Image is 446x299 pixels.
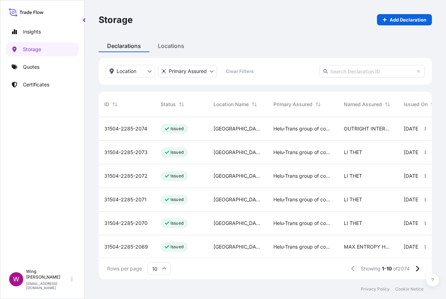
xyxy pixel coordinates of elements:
span: [DATE] [404,196,420,203]
span: MAX ENTROPY HOLDING LIMITED [344,243,392,250]
span: LI THET [344,172,362,179]
span: Showing [361,265,380,272]
span: [DATE] [404,149,420,156]
span: 31504-2285-2071 [104,196,147,203]
span: [GEOGRAPHIC_DATA] [213,125,262,132]
span: [GEOGRAPHIC_DATA] [213,196,262,203]
button: location Filter options [106,65,155,78]
span: [DATE] [404,172,420,179]
span: of 2074 [393,265,410,272]
span: [GEOGRAPHIC_DATA] [213,243,262,250]
a: Storage [6,42,79,56]
a: Cookie Notice [395,286,423,292]
button: Sort [383,100,392,109]
span: [GEOGRAPHIC_DATA] [213,172,262,179]
span: LI THET [344,220,362,227]
button: Sort [111,100,119,109]
p: Issued [171,244,184,250]
p: Issued [171,197,184,202]
p: Quotes [23,63,39,71]
span: 31504-2285-2070 [104,220,148,227]
p: Primary Assured [169,68,207,75]
span: ID [104,101,109,108]
span: [DATE] [404,220,420,227]
a: Add Declaration [377,14,432,25]
span: [GEOGRAPHIC_DATA] [213,220,262,227]
p: Insights [23,28,41,35]
span: Helu-Trans group of companies and their subsidiaries [273,220,333,227]
span: Helu-Trans group of companies and their subsidiaries [273,196,333,203]
p: [EMAIL_ADDRESS][DOMAIN_NAME] [26,281,70,290]
input: Search Declaration ID [319,65,425,78]
span: 31504-2285-2069 [104,243,148,250]
button: Clear Filters [220,66,259,77]
span: Location Name [213,101,249,108]
p: Issued [171,220,184,226]
span: Helu-Trans group of companies and their subsidiaries [273,125,333,132]
span: [GEOGRAPHIC_DATA] [213,149,262,156]
span: [DATE] [404,243,420,250]
p: Issued [171,173,184,179]
p: Storage [23,46,41,53]
p: Add Declaration [390,16,426,23]
span: Status [161,101,176,108]
p: Issued [171,149,184,155]
span: 1-10 [382,265,392,272]
span: Helu-Trans group of companies and their subsidiaries [273,243,333,250]
span: W [13,276,19,283]
div: Declarations [99,39,149,52]
span: 31504-2285-2073 [104,149,148,156]
span: Named Assured [344,101,382,108]
a: Privacy Policy [361,286,390,292]
span: LI THET [344,149,362,156]
a: Insights [6,25,79,39]
button: distributor Filter options [158,65,217,78]
p: Issued [171,126,184,132]
button: Sort [250,100,259,109]
button: Sort [314,100,322,109]
p: Location [117,68,136,75]
a: Certificates [6,78,79,92]
div: Locations [149,39,193,52]
p: Wing [PERSON_NAME] [26,269,70,280]
p: Certificates [23,81,49,88]
a: Quotes [6,60,79,74]
span: Primary Assured [273,101,312,108]
p: Clear Filters [226,68,254,75]
button: Sort [429,100,438,109]
span: Rows per page [107,265,142,272]
span: LI THET [344,196,362,203]
span: Issued On [404,101,428,108]
span: OUTRIGHT INTERNATIONAL LIMITED [344,125,392,132]
span: Helu-Trans group of companies and their subsidiaries [273,149,333,156]
span: 31504-2285-2074 [104,125,147,132]
span: 31504-2285-2072 [104,172,148,179]
span: Helu-Trans group of companies and their subsidiaries [273,172,333,179]
p: Storage [99,14,133,25]
button: Sort [177,100,186,109]
span: [DATE] [404,125,420,132]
